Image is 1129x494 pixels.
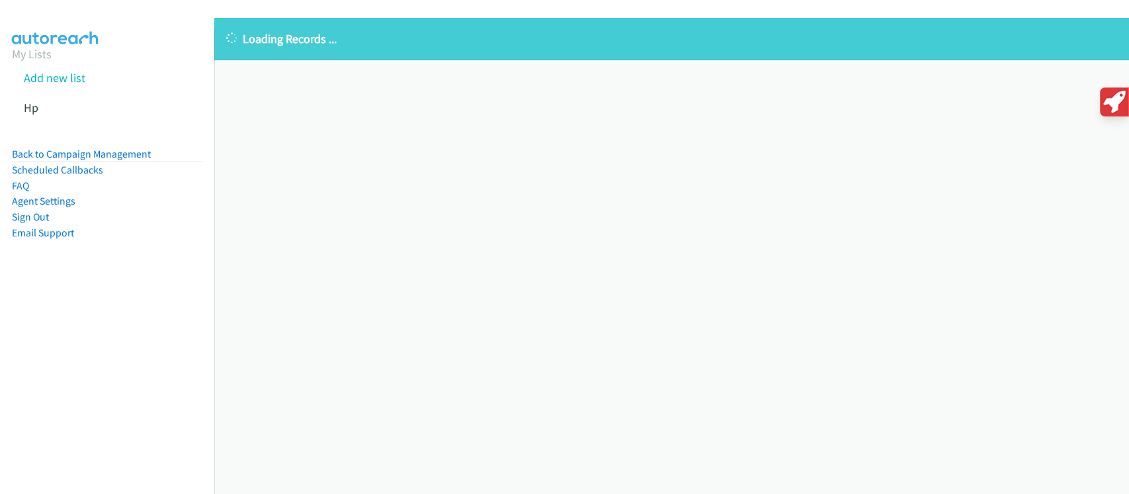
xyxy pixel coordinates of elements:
[12,148,151,160] a: Back to Campaign Management
[12,46,52,62] a: My Lists
[12,179,29,192] a: FAQ
[12,195,75,207] a: Agent Settings
[12,226,74,239] a: Email Support
[226,30,1117,48] p: Loading Records ...
[12,211,49,223] a: Sign Out
[24,70,85,85] a: Add new list
[24,100,38,115] a: Hp
[12,164,103,176] a: Scheduled Callbacks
